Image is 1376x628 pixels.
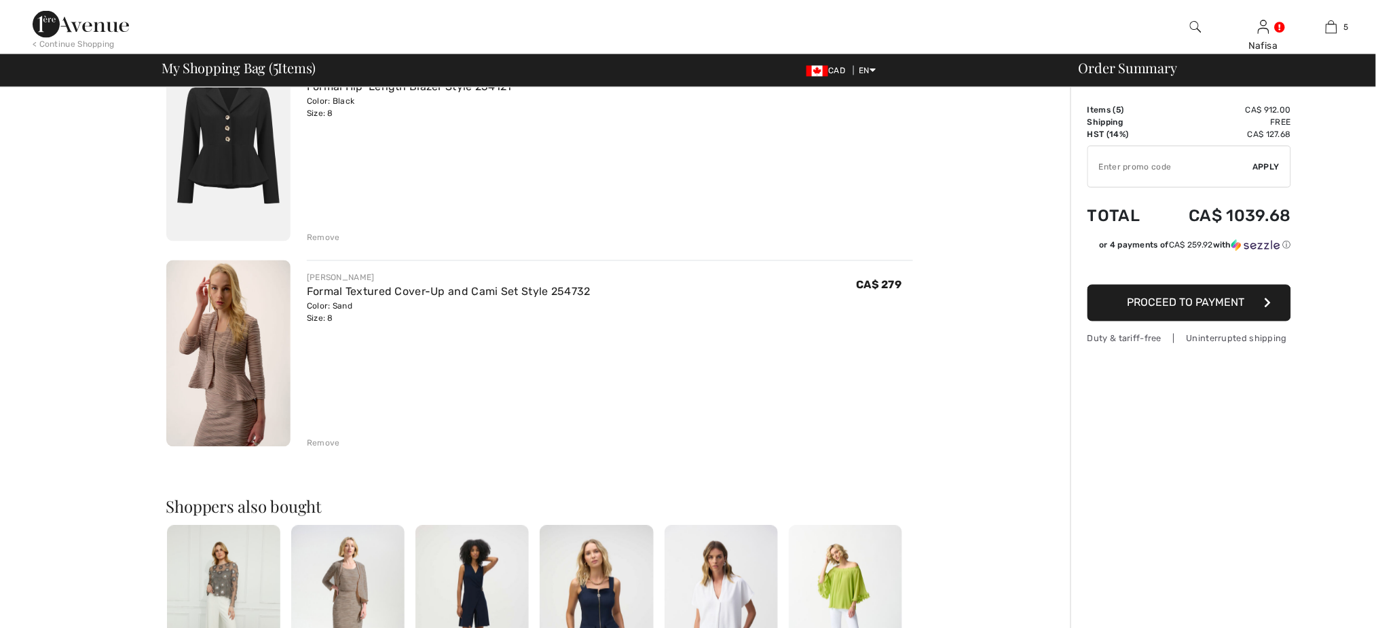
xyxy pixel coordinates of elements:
[856,279,901,292] span: CA$ 279
[1087,116,1157,128] td: Shipping
[307,286,591,298] a: Formal Textured Cover-Up and Cami Set Style 254732
[1099,239,1291,252] div: or 4 payments of with
[273,58,278,75] span: 5
[1088,146,1253,187] input: Promo code
[307,437,340,450] div: Remove
[1157,193,1291,239] td: CA$ 1039.68
[307,95,512,119] div: Color: Black Size: 8
[1157,104,1291,116] td: CA$ 912.00
[1087,239,1291,256] div: or 4 payments ofCA$ 259.92withSezzle Click to learn more about Sezzle
[1169,241,1213,250] span: CA$ 259.92
[1128,296,1245,309] span: Proceed to Payment
[1298,19,1364,35] a: 5
[1087,128,1157,140] td: HST (14%)
[1230,39,1297,53] div: Nafisa
[1116,105,1121,115] span: 5
[166,498,913,515] h2: Shoppers also bought
[1344,21,1349,33] span: 5
[33,38,115,50] div: < Continue Shopping
[1062,61,1368,75] div: Order Summary
[307,232,340,244] div: Remove
[1087,332,1291,345] div: Duty & tariff-free | Uninterrupted shipping
[1190,19,1202,35] img: search the website
[1087,256,1291,280] iframe: PayPal-paypal
[307,300,591,325] div: Color: Sand Size: 8
[1157,116,1291,128] td: Free
[162,61,316,75] span: My Shopping Bag ( Items)
[1326,19,1337,35] img: My Bag
[1258,19,1269,35] img: My Info
[806,66,828,77] img: Canadian Dollar
[307,272,591,284] div: [PERSON_NAME]
[1231,239,1280,252] img: Sezzle
[166,260,291,447] img: Formal Textured Cover-Up and Cami Set Style 254732
[166,55,291,241] img: Formal Hip-Length Blazer Style 254121
[1157,128,1291,140] td: CA$ 127.68
[33,11,129,38] img: 1ère Avenue
[1087,104,1157,116] td: Items ( )
[30,9,58,22] span: Chat
[1087,285,1291,321] button: Proceed to Payment
[859,66,876,75] span: EN
[1253,161,1280,173] span: Apply
[1258,20,1269,33] a: Sign In
[806,66,851,75] span: CAD
[1087,193,1157,239] td: Total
